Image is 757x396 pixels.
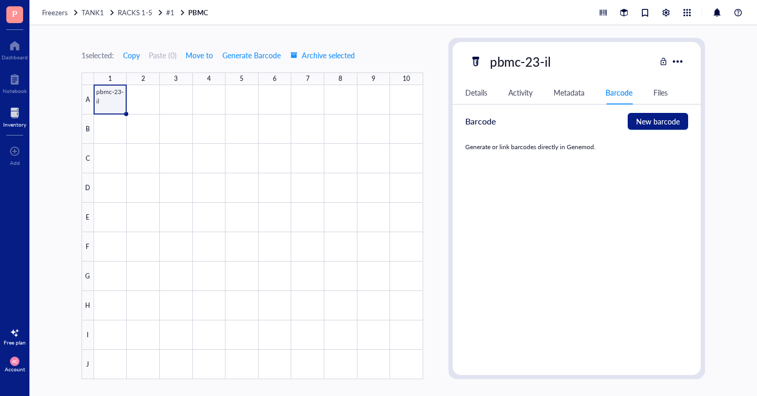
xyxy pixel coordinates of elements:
div: Notebook [3,88,27,94]
div: Barcode [465,115,496,128]
div: E [81,203,94,232]
div: Barcode [606,87,632,98]
div: 7 [306,72,310,85]
span: RACKS 1-5 [118,7,152,17]
span: New barcode [636,116,680,127]
div: Activity [508,87,533,98]
span: Copy [123,51,140,59]
div: J [81,350,94,379]
span: P [12,7,17,20]
div: Dashboard [2,54,28,60]
div: 3 [174,72,178,85]
div: Details [465,87,487,98]
a: Notebook [3,71,27,94]
div: 6 [273,72,277,85]
div: D [81,173,94,203]
span: Freezers [42,7,68,17]
button: Paste (0) [149,47,177,64]
a: Freezers [42,8,79,17]
div: Inventory [3,121,26,128]
div: H [81,291,94,320]
div: 10 [403,72,410,85]
div: Files [653,87,668,98]
div: 2 [141,72,145,85]
div: pbmc-23-il [485,50,556,72]
span: Move to [186,51,213,59]
a: Dashboard [2,37,28,60]
div: B [81,114,94,144]
a: TANK1 [81,8,116,17]
div: 8 [339,72,342,85]
div: C [81,144,94,173]
a: PBMC [188,8,210,17]
div: Account [5,366,25,372]
div: Metadata [554,87,585,98]
div: I [81,320,94,350]
div: 1 selected: [81,49,114,61]
span: Generate Barcode [222,51,281,59]
button: Archive selected [290,47,355,64]
span: AC [12,359,18,363]
a: Inventory [3,105,26,128]
button: Generate Barcode [222,47,281,64]
div: Add [10,160,20,166]
button: New barcode [628,113,688,130]
div: Generate or link barcodes directly in Genemod. [465,142,688,152]
div: F [81,232,94,262]
div: 5 [240,72,243,85]
div: G [81,262,94,291]
div: 4 [207,72,211,85]
div: A [81,85,94,114]
button: Copy [122,47,140,64]
div: Free plan [4,339,26,346]
div: 1 [108,72,112,85]
span: TANK1 [81,7,104,17]
a: RACKS 1-5#1 [118,8,186,17]
button: Move to [185,47,213,64]
span: #1 [166,7,175,17]
span: Archive selected [290,51,355,59]
div: 9 [372,72,375,85]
